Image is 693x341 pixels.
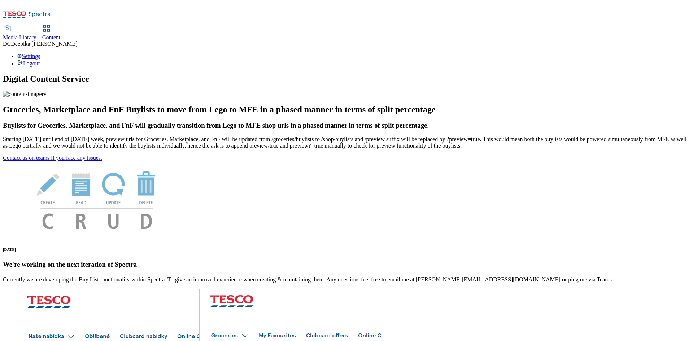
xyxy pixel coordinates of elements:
[17,53,40,59] a: Settings
[3,155,102,161] a: Contact us on teams if you face any issues.
[3,74,690,84] h1: Digital Content Service
[3,26,36,41] a: Media Library
[3,105,690,114] h2: Groceries, Marketplace and FnF Buylists to move from Lego to MFE in a phased manner in terms of s...
[3,276,690,283] p: Currently we are developing the Buy List functionality within Spectra. To give an improved experi...
[3,41,11,47] span: DC
[3,91,47,97] img: content-imagery
[42,26,61,41] a: Content
[3,122,690,130] h3: Buylists for Groceries, Marketplace, and FnF will gradually transition from Lego to MFE shop urls...
[3,34,36,40] span: Media Library
[3,161,191,237] img: News Image
[3,261,690,268] h3: We're working on the next iteration of Spectra
[3,247,690,252] h6: [DATE]
[3,136,690,149] p: Starting [DATE] until end of [DATE] week, preview urls for Groceries, Marketplace, and FnF will b...
[42,34,61,40] span: Content
[11,41,77,47] span: Deepika [PERSON_NAME]
[17,60,40,66] a: Logout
